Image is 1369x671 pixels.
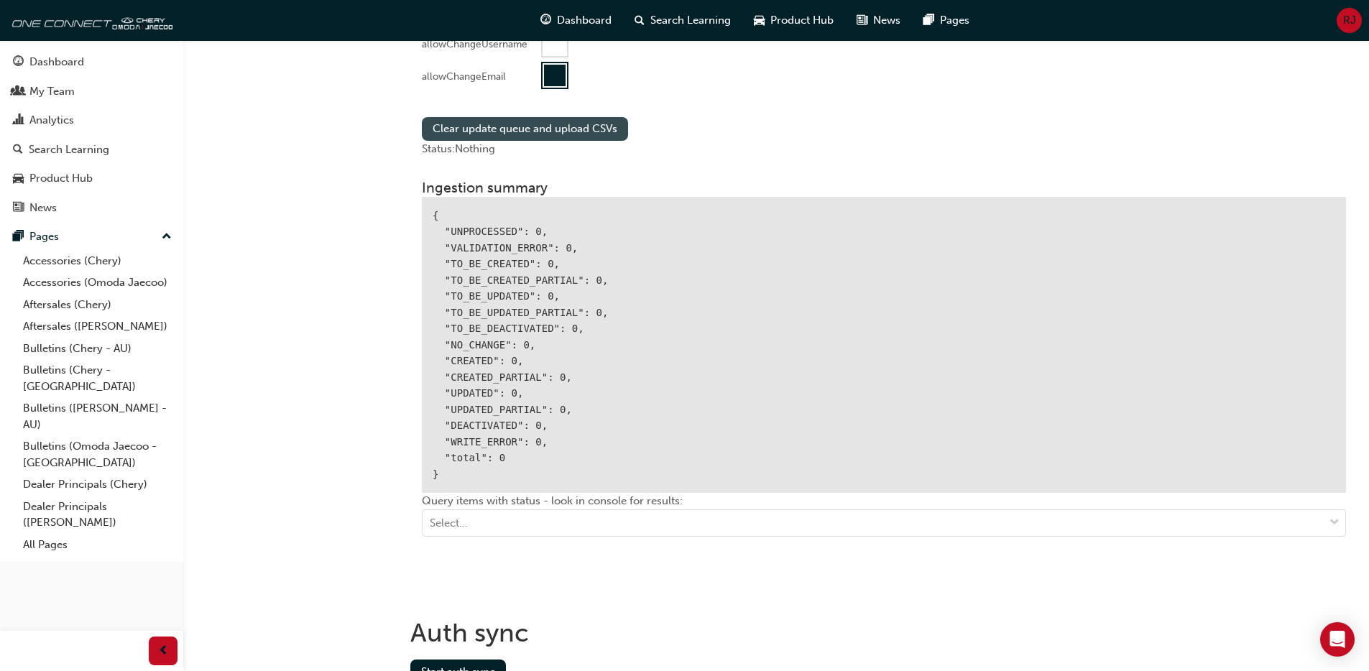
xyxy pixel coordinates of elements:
button: RJ [1337,8,1362,33]
div: Search Learning [29,142,109,158]
a: All Pages [17,534,178,556]
a: Accessories (Omoda Jaecoo) [17,272,178,294]
div: My Team [29,83,75,100]
div: Dashboard [29,54,84,70]
a: News [6,195,178,221]
span: Product Hub [770,12,834,29]
a: guage-iconDashboard [529,6,623,35]
span: car-icon [13,172,24,185]
a: Analytics [6,107,178,134]
span: Pages [940,12,969,29]
a: Accessories (Chery) [17,250,178,272]
span: down-icon [1329,514,1340,532]
button: Pages [6,223,178,250]
span: guage-icon [540,11,551,29]
div: Product Hub [29,170,93,187]
span: news-icon [857,11,867,29]
div: Pages [29,228,59,245]
span: search-icon [635,11,645,29]
div: Select... [430,515,468,532]
span: chart-icon [13,114,24,127]
a: search-iconSearch Learning [623,6,742,35]
span: prev-icon [158,642,169,660]
h1: Auth sync [410,617,1358,649]
div: News [29,200,57,216]
div: allowChangeUsername [422,37,527,52]
div: { "UNPROCESSED": 0, "VALIDATION_ERROR": 0, "TO_BE_CREATED": 0, "TO_BE_CREATED_PARTIAL": 0, "TO_BE... [422,197,1346,494]
span: car-icon [754,11,765,29]
span: RJ [1343,12,1356,29]
a: Bulletins (Chery - [GEOGRAPHIC_DATA]) [17,359,178,397]
a: Bulletins (Chery - AU) [17,338,178,360]
a: Product Hub [6,165,178,192]
div: allowChangeEmail [422,70,506,84]
span: News [873,12,900,29]
a: news-iconNews [845,6,912,35]
a: Search Learning [6,136,178,163]
a: Bulletins ([PERSON_NAME] - AU) [17,397,178,435]
span: news-icon [13,202,24,215]
span: Search Learning [650,12,731,29]
span: up-icon [162,228,172,246]
h3: Ingestion summary [422,180,1346,196]
button: Clear update queue and upload CSVs [422,117,628,141]
a: Bulletins (Omoda Jaecoo - [GEOGRAPHIC_DATA]) [17,435,178,473]
a: My Team [6,78,178,105]
a: Dealer Principals (Chery) [17,473,178,496]
span: pages-icon [923,11,934,29]
a: Dashboard [6,49,178,75]
a: Aftersales (Chery) [17,294,178,316]
button: DashboardMy TeamAnalyticsSearch LearningProduct HubNews [6,46,178,223]
a: Dealer Principals ([PERSON_NAME]) [17,496,178,534]
span: search-icon [13,144,23,157]
span: guage-icon [13,56,24,69]
a: Aftersales ([PERSON_NAME]) [17,315,178,338]
span: Dashboard [557,12,612,29]
span: people-icon [13,85,24,98]
span: pages-icon [13,231,24,244]
a: car-iconProduct Hub [742,6,845,35]
div: Open Intercom Messenger [1320,622,1355,657]
div: Analytics [29,112,74,129]
a: pages-iconPages [912,6,981,35]
img: oneconnect [7,6,172,34]
div: Query items with status - look in console for results: [422,493,1346,548]
div: Status: Nothing [422,141,1346,157]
